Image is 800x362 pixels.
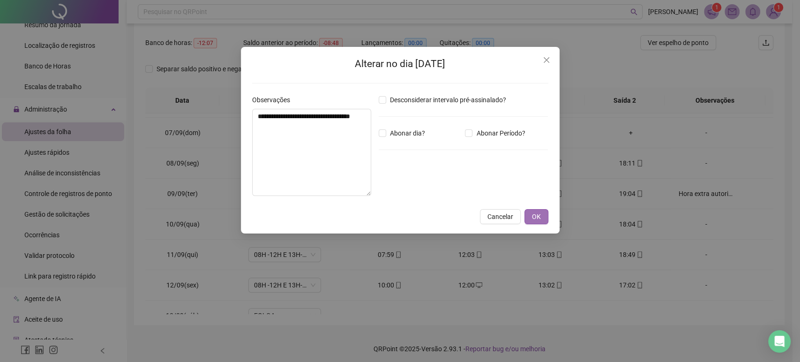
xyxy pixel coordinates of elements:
span: close [543,56,550,64]
button: Close [539,53,554,68]
span: Cancelar [487,211,513,222]
span: Abonar Período? [472,128,529,138]
button: Cancelar [480,209,521,224]
div: Open Intercom Messenger [768,330,791,353]
span: Desconsiderar intervalo pré-assinalado? [386,95,510,105]
button: OK [524,209,548,224]
span: OK [532,211,541,222]
h2: Alterar no dia [DATE] [252,56,548,72]
label: Observações [252,95,296,105]
span: Abonar dia? [386,128,429,138]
